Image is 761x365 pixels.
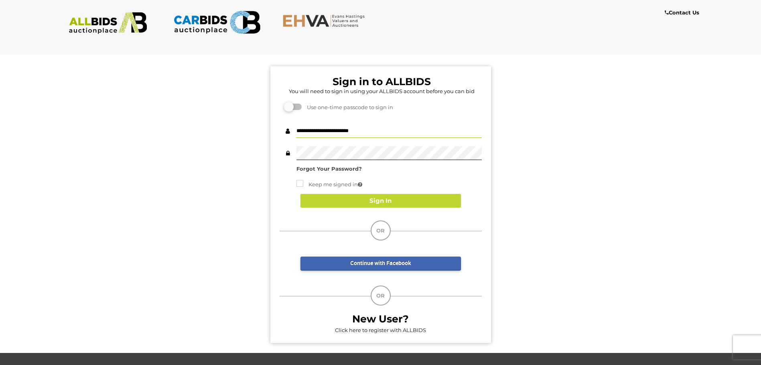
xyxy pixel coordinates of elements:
img: EHVA.com.au [282,14,369,27]
b: New User? [352,313,409,325]
div: OR [371,285,391,306]
label: Keep me signed in [296,180,362,189]
button: Sign In [300,194,461,208]
a: Continue with Facebook [300,257,461,271]
b: Contact Us [665,9,699,16]
a: Click here to register with ALLBIDS [335,327,426,333]
a: Forgot Your Password? [296,165,362,172]
span: Use one-time passcode to sign in [303,104,393,110]
h5: You will need to sign in using your ALLBIDS account before you can bid [282,88,482,94]
img: ALLBIDS.com.au [65,12,152,34]
img: CARBIDS.com.au [173,8,260,37]
a: Contact Us [665,8,701,17]
div: OR [371,220,391,241]
b: Sign in to ALLBIDS [333,75,431,88]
